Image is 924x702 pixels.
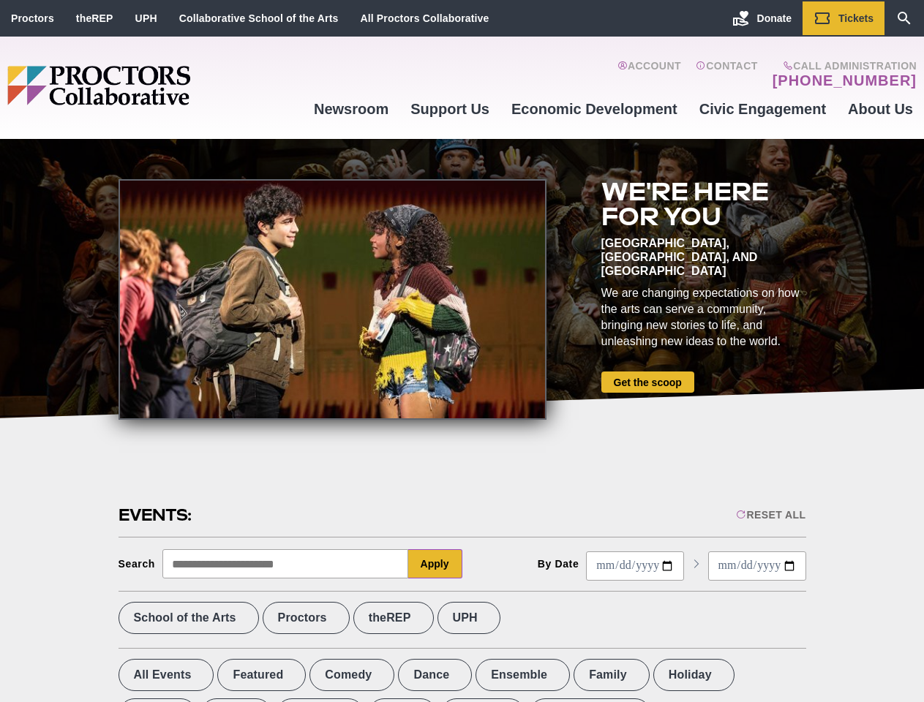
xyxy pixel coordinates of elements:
label: School of the Arts [119,602,259,634]
a: Tickets [803,1,884,35]
label: Comedy [309,659,394,691]
span: Donate [757,12,792,24]
a: Collaborative School of the Arts [179,12,339,24]
label: Featured [217,659,306,691]
img: Proctors logo [7,66,303,105]
a: About Us [837,89,924,129]
button: Apply [408,549,462,578]
a: All Proctors Collaborative [360,12,489,24]
a: theREP [76,12,113,24]
a: UPH [135,12,157,24]
label: Dance [398,659,472,691]
label: Family [574,659,650,691]
a: Account [617,60,681,89]
label: Proctors [263,602,350,634]
div: By Date [538,558,579,570]
a: Contact [696,60,758,89]
label: All Events [119,659,214,691]
span: Tickets [838,12,874,24]
label: Ensemble [476,659,570,691]
a: Search [884,1,924,35]
div: We are changing expectations on how the arts can serve a community, bringing new stories to life,... [601,285,806,350]
span: Call Administration [768,60,917,72]
h2: Events: [119,504,194,526]
label: theREP [353,602,434,634]
h2: We're here for you [601,179,806,229]
a: Donate [721,1,803,35]
a: Proctors [11,12,54,24]
div: [GEOGRAPHIC_DATA], [GEOGRAPHIC_DATA], and [GEOGRAPHIC_DATA] [601,236,806,278]
a: Support Us [399,89,500,129]
div: Search [119,558,156,570]
a: Get the scoop [601,371,694,393]
label: Holiday [653,659,735,691]
a: Civic Engagement [688,89,837,129]
a: [PHONE_NUMBER] [773,72,917,89]
a: Newsroom [303,89,399,129]
a: Economic Development [500,89,688,129]
label: UPH [437,602,500,634]
div: Reset All [736,509,805,521]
